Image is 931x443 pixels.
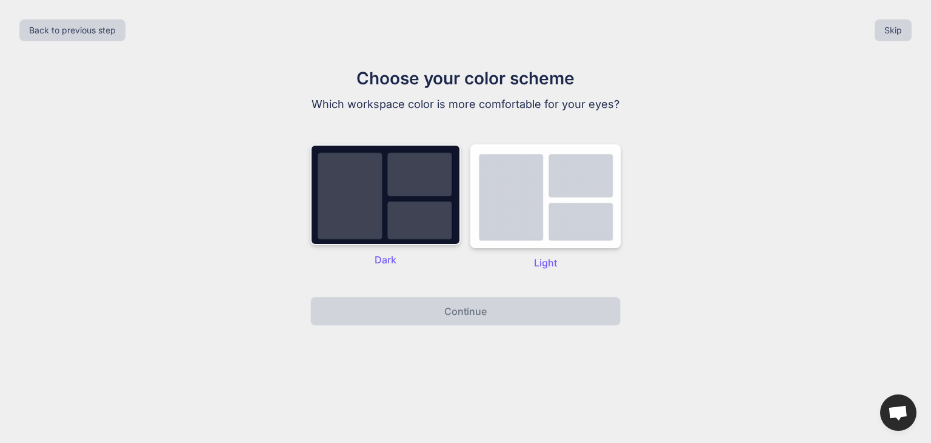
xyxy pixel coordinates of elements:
[470,144,621,248] img: dark
[19,19,125,41] button: Back to previous step
[310,297,621,326] button: Continue
[262,96,669,113] p: Which workspace color is more comfortable for your eyes?
[880,394,916,431] a: Open chat
[444,304,487,319] p: Continue
[310,252,461,267] p: Dark
[262,66,669,91] h1: Choose your color scheme
[875,19,912,41] button: Skip
[470,255,621,270] p: Light
[310,144,461,245] img: dark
